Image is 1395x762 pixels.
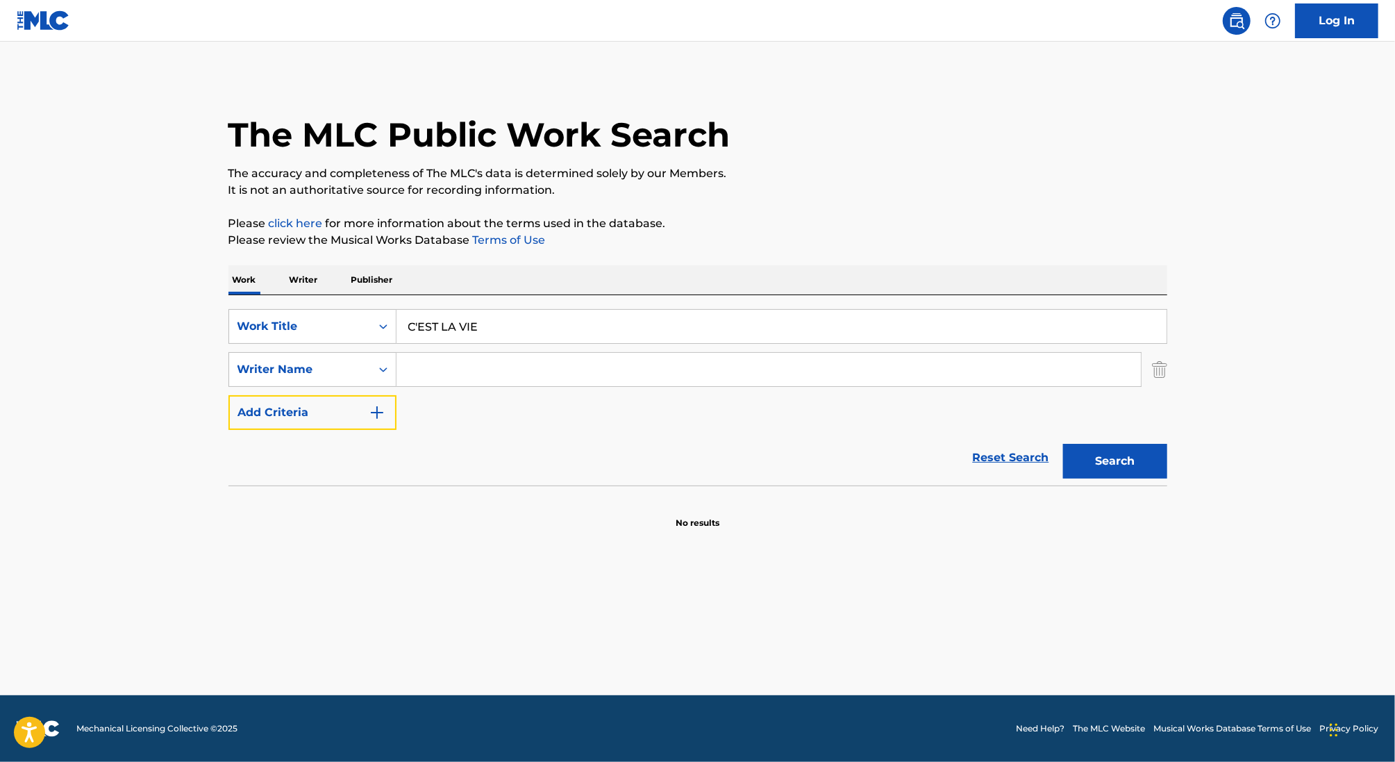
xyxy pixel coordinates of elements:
h1: The MLC Public Work Search [228,114,730,156]
p: It is not an authoritative source for recording information. [228,182,1167,199]
a: Reset Search [966,442,1056,473]
div: Writer Name [237,361,362,378]
div: Drag [1330,709,1338,751]
p: Work [228,265,260,295]
a: click here [269,217,323,230]
a: Public Search [1223,7,1251,35]
img: logo [17,720,60,737]
a: Privacy Policy [1319,722,1378,735]
div: Work Title [237,318,362,335]
button: Search [1063,444,1167,479]
p: Writer [285,265,322,295]
p: Publisher [347,265,397,295]
iframe: Chat Widget [1326,695,1395,762]
button: Add Criteria [228,395,396,430]
p: Please review the Musical Works Database [228,232,1167,249]
a: The MLC Website [1073,722,1145,735]
a: Need Help? [1016,722,1064,735]
img: search [1228,13,1245,29]
a: Terms of Use [470,233,546,247]
img: MLC Logo [17,10,70,31]
p: No results [676,500,719,529]
div: Help [1259,7,1287,35]
img: 9d2ae6d4665cec9f34b9.svg [369,404,385,421]
img: Delete Criterion [1152,352,1167,387]
a: Log In [1295,3,1378,38]
a: Musical Works Database Terms of Use [1153,722,1311,735]
form: Search Form [228,309,1167,486]
span: Mechanical Licensing Collective © 2025 [76,722,237,735]
p: The accuracy and completeness of The MLC's data is determined solely by our Members. [228,165,1167,182]
img: help [1264,13,1281,29]
p: Please for more information about the terms used in the database. [228,215,1167,232]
